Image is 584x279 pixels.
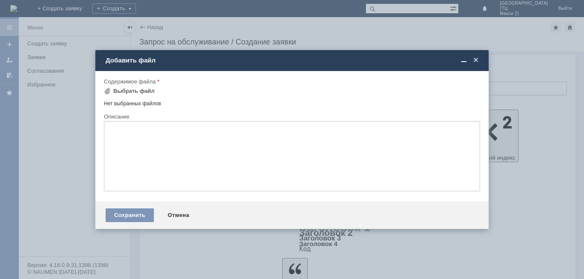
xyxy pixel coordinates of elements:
div: Нет выбранных файлов [104,97,480,107]
div: Описание [104,114,478,119]
div: Содержимое файла [104,79,478,84]
span: Закрыть [472,56,480,64]
span: Свернуть (Ctrl + M) [460,56,468,64]
div: Добрый вечер, прошу удалить отложенный чек в файле, спасибо. [3,3,125,17]
div: Выбрать файл [113,88,155,95]
div: Добавить файл [106,56,480,64]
